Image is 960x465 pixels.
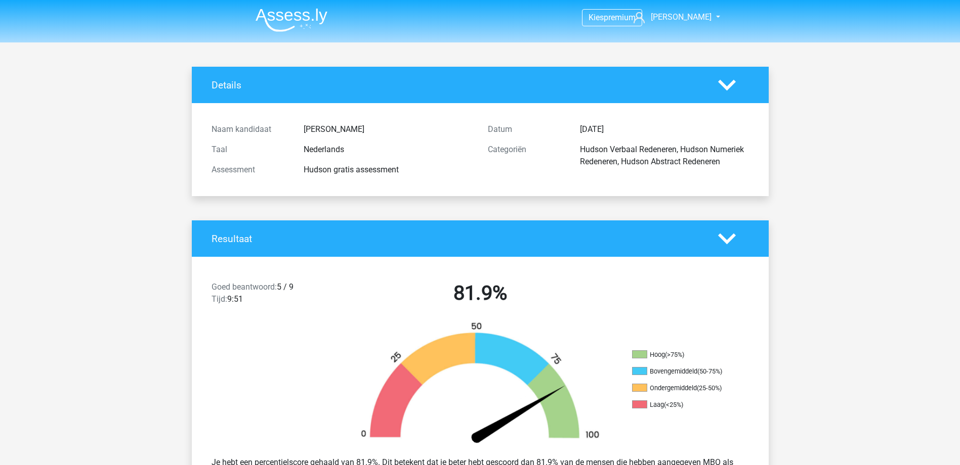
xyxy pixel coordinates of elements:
[582,11,642,24] a: Kiespremium
[212,294,227,304] span: Tijd:
[697,384,722,392] div: (25-50%)
[212,79,703,91] h4: Details
[344,321,617,448] img: 82.0790d660cc64.png
[212,282,277,292] span: Goed beantwoord:
[480,144,572,168] div: Categoriën
[604,13,636,22] span: premium
[204,164,296,176] div: Assessment
[572,144,757,168] div: Hudson Verbaal Redeneren, Hudson Numeriek Redeneren, Hudson Abstract Redeneren
[651,12,712,22] span: [PERSON_NAME]
[630,11,713,23] a: [PERSON_NAME]
[632,367,733,376] li: Bovengemiddeld
[572,123,757,135] div: [DATE]
[350,281,611,305] h2: 81.9%
[632,384,733,393] li: Ondergemiddeld
[632,400,733,409] li: Laag
[212,233,703,245] h4: Resultaat
[632,350,733,359] li: Hoog
[664,401,683,408] div: (<25%)
[665,351,684,358] div: (>75%)
[589,13,604,22] span: Kies
[480,123,572,135] div: Datum
[204,123,296,135] div: Naam kandidaat
[296,123,480,135] div: [PERSON_NAME]
[204,281,342,309] div: 5 / 9 9:51
[256,8,327,32] img: Assessly
[697,367,722,375] div: (50-75%)
[296,164,480,176] div: Hudson gratis assessment
[296,144,480,156] div: Nederlands
[204,144,296,156] div: Taal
